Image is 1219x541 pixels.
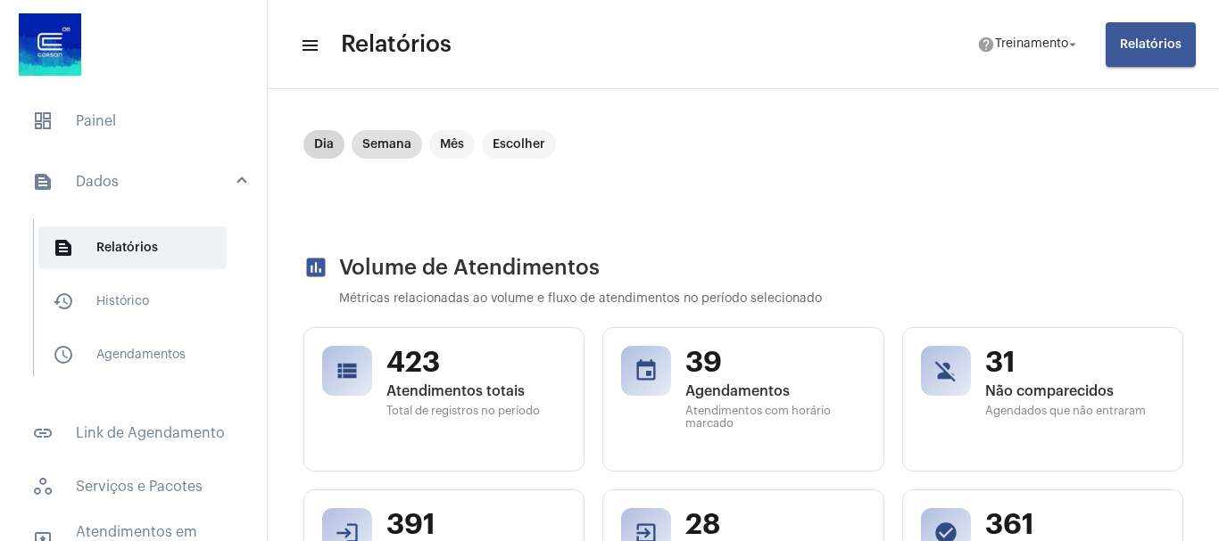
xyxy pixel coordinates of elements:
[386,383,566,399] span: Atendimentos totais
[386,405,566,417] span: Total de registros no período
[1065,37,1081,53] mat-icon: arrow_drop_down
[14,9,86,80] img: d4669ae0-8c07-2337-4f67-34b0df7f5ae4.jpeg
[32,422,54,444] mat-icon: sidenav icon
[685,405,865,430] span: Atendimentos com horário marcado
[995,38,1068,51] span: Treinamento
[977,36,995,53] mat-icon: help
[38,226,227,269] span: Relatórios
[1120,38,1182,51] span: Relatórios
[339,292,1183,306] p: Métricas relacionadas ao volume e fluxo de atendimentos no período selecionado
[300,35,318,56] mat-icon: sidenav icon
[985,383,1165,399] span: Não comparecidos
[303,255,1183,280] h2: Volume de Atendimentos
[53,291,74,312] mat-icon: sidenav icon
[32,476,54,497] span: sidenav icon
[18,465,249,508] span: Serviços e Pacotes
[11,153,267,210] mat-expansion-panel-header: sidenav iconDados
[53,237,74,258] mat-icon: sidenav icon
[32,171,54,193] mat-icon: sidenav icon
[53,344,74,365] mat-icon: sidenav icon
[985,405,1165,417] span: Agendados que não entraram
[685,346,865,380] span: 39
[966,27,1091,62] button: Treinamento
[341,30,452,59] span: Relatórios
[482,130,556,159] mat-chip: Escolher
[429,130,475,159] mat-chip: Mês
[303,255,328,280] mat-icon: assessment
[386,346,566,380] span: 423
[38,333,227,376] span: Agendamentos
[32,171,238,193] mat-panel-title: Dados
[18,100,249,143] span: Painel
[634,358,659,383] mat-icon: event
[685,383,865,399] span: Agendamentos
[1106,22,1196,67] button: Relatórios
[933,358,958,383] mat-icon: person_off
[335,358,360,383] mat-icon: view_list
[32,111,54,132] span: sidenav icon
[18,412,249,455] span: Link de Agendamento
[11,210,267,401] div: sidenav iconDados
[352,130,422,159] mat-chip: Semana
[303,130,344,159] mat-chip: Dia
[38,280,227,323] span: Histórico
[985,346,1165,380] span: 31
